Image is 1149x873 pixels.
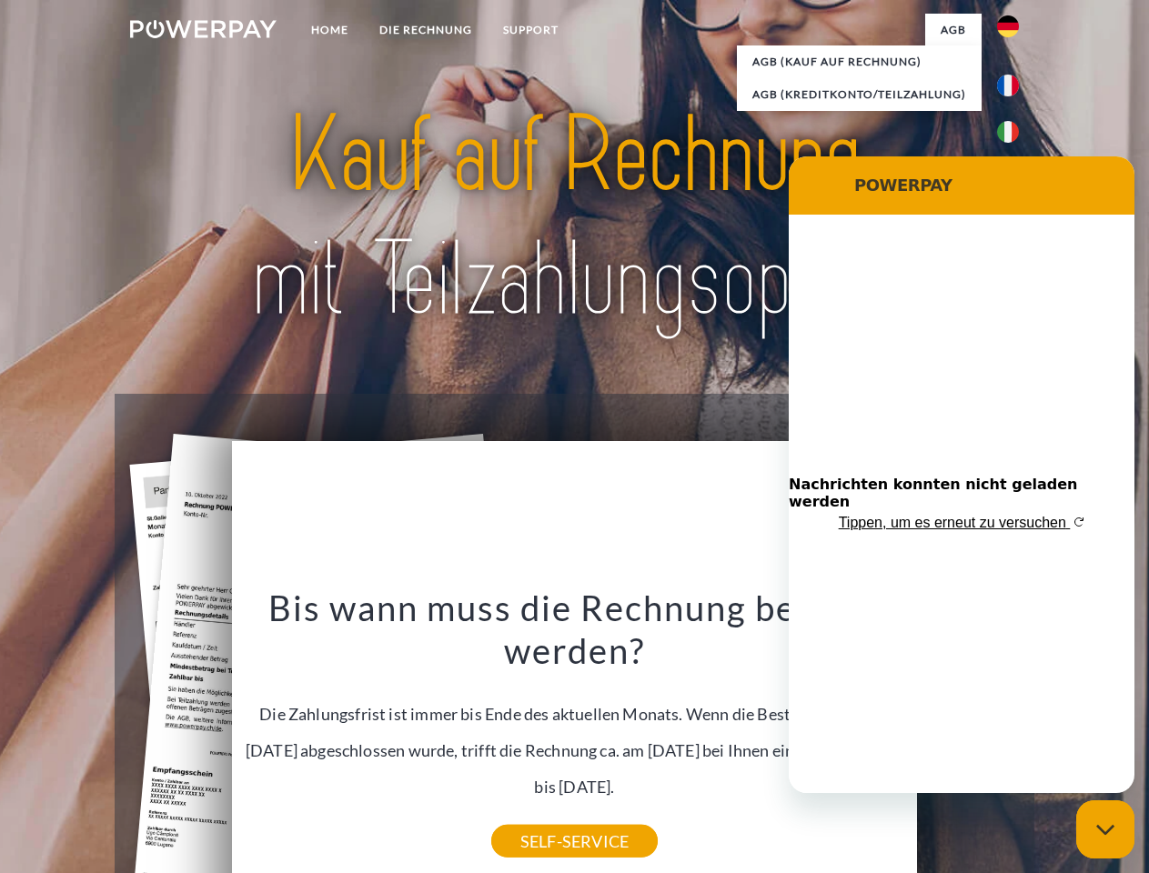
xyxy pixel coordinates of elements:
[130,20,277,38] img: logo-powerpay-white.svg
[364,14,488,46] a: DIE RECHNUNG
[174,87,975,348] img: title-powerpay_de.svg
[925,14,982,46] a: agb
[1076,800,1134,858] iframe: Schaltfläche zum Öffnen des Messaging-Fensters
[488,14,574,46] a: SUPPORT
[243,586,907,841] div: Die Zahlungsfrist ist immer bis Ende des aktuellen Monats. Wenn die Bestellung z.B. am [DATE] abg...
[997,15,1019,37] img: de
[997,75,1019,96] img: fr
[243,586,907,673] h3: Bis wann muss die Rechnung bezahlt werden?
[296,14,364,46] a: Home
[491,825,658,858] a: SELF-SERVICE
[789,156,1134,793] iframe: Messaging-Fenster
[997,121,1019,143] img: it
[737,78,982,111] a: AGB (Kreditkonto/Teilzahlung)
[737,45,982,78] a: AGB (Kauf auf Rechnung)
